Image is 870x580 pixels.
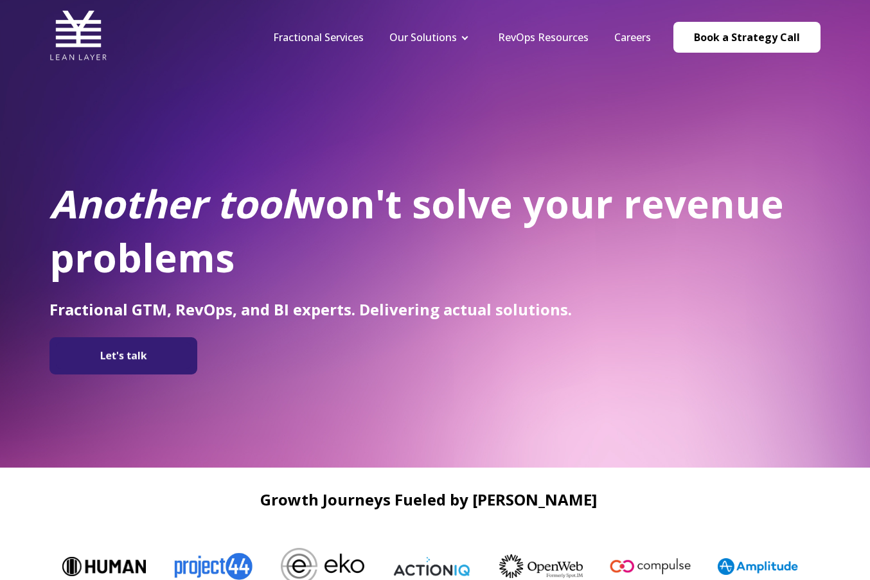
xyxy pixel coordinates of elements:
[49,6,107,64] img: Lean Layer Logo
[384,556,467,577] img: ActionIQ
[56,342,191,369] img: Let's talk
[49,177,292,230] em: Another tool
[49,491,808,508] h2: Growth Journeys Fueled by [PERSON_NAME]
[498,30,589,44] a: RevOps Resources
[260,30,664,44] div: Navigation Menu
[56,557,139,576] img: Human
[273,30,364,44] a: Fractional Services
[673,22,821,53] a: Book a Strategy Call
[614,30,651,44] a: Careers
[711,558,795,575] img: Amplitude
[49,299,572,320] span: Fractional GTM, RevOps, and BI experts. Delivering actual solutions.
[493,554,576,578] img: OpenWeb
[49,177,784,284] span: won't solve your revenue problems
[389,30,457,44] a: Our Solutions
